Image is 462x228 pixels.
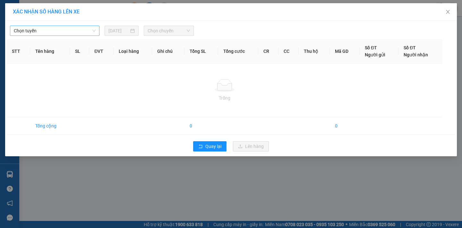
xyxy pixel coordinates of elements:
button: Close [439,3,457,21]
button: rollbackQuay lại [193,141,227,151]
th: Mã GD [330,39,360,64]
th: STT [7,39,30,64]
span: Số ĐT [404,45,416,50]
span: Quay lại [205,143,221,150]
span: Chọn tuyến [14,26,96,36]
th: CR [258,39,278,64]
span: XÁC NHẬN SỐ HÀNG LÊN XE [13,9,80,15]
input: 13/08/2025 [108,27,129,34]
th: CC [278,39,299,64]
span: Chọn chuyến [148,26,190,36]
th: Loại hàng [114,39,152,64]
span: Người nhận [404,52,428,57]
div: Trống [12,94,437,102]
button: uploadLên hàng [233,141,269,151]
th: ĐVT [89,39,114,64]
td: 0 [184,117,218,135]
th: Ghi chú [152,39,184,64]
span: rollback [198,144,203,149]
td: 0 [330,117,360,135]
th: Thu hộ [299,39,330,64]
span: Số ĐT [365,45,377,50]
th: SL [70,39,90,64]
th: Tổng SL [184,39,218,64]
td: Tổng cộng [30,117,70,135]
th: Tên hàng [30,39,70,64]
th: Tổng cước [218,39,258,64]
span: close [445,9,450,14]
span: Người gửi [365,52,385,57]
